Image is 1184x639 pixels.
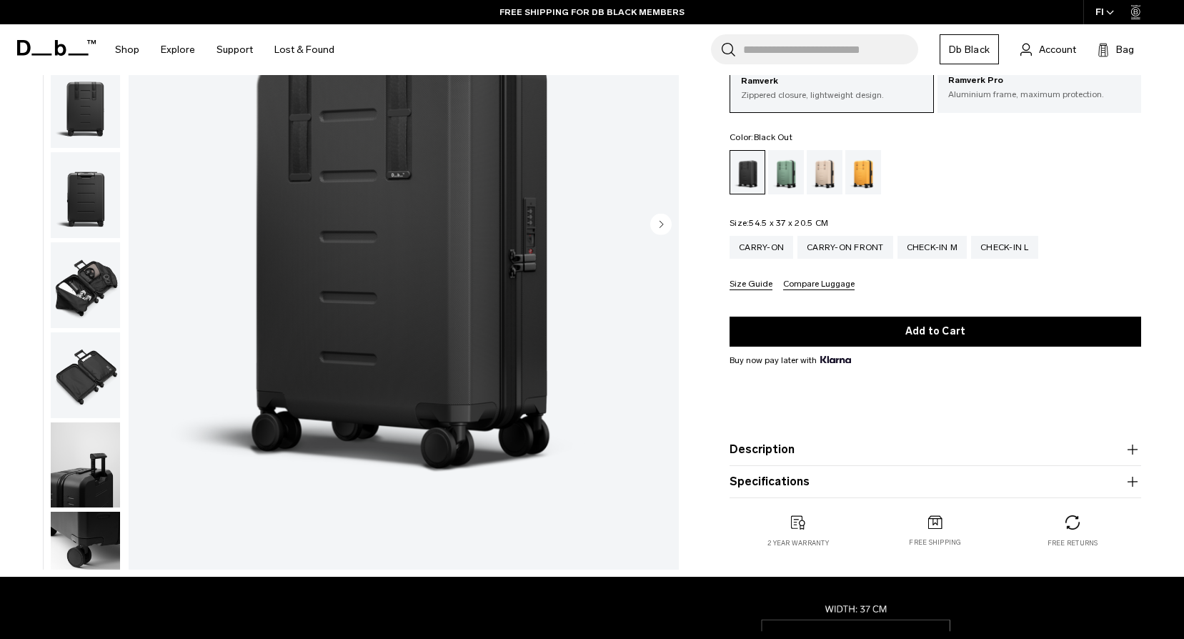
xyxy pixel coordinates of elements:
img: {"height" => 20, "alt" => "Klarna"} [820,356,851,363]
button: Ramverk Carry-on Black Out [50,511,121,598]
img: Ramverk Carry-on Black Out [51,422,120,508]
span: Bag [1116,42,1134,57]
a: Parhelion Orange [845,150,881,194]
img: Ramverk Carry-on Black Out [51,512,120,598]
a: Db Black [940,34,999,64]
button: Ramverk Carry-on Black Out [50,62,121,149]
a: Fogbow Beige [807,150,842,194]
nav: Main Navigation [104,24,345,75]
a: Shop [115,24,139,75]
button: Specifications [730,473,1141,490]
a: Carry-on Front [797,236,893,259]
a: FREE SHIPPING FOR DB BLACK MEMBERS [499,6,685,19]
button: Ramverk Carry-on Black Out [50,332,121,419]
p: Ramverk Pro [948,74,1130,88]
span: Account [1039,42,1076,57]
a: Black Out [730,150,765,194]
a: Account [1020,41,1076,58]
button: Add to Cart [730,317,1141,347]
button: Ramverk Carry-on Black Out [50,422,121,509]
p: Aluminium frame, maximum protection. [948,88,1130,101]
img: Ramverk Carry-on Black Out [51,152,120,238]
span: 54.5 x 37 x 20.5 CM [749,218,828,228]
a: Green Ray [768,150,804,194]
a: Explore [161,24,195,75]
p: Free returns [1048,538,1098,548]
img: Ramverk Carry-on Black Out [51,332,120,418]
button: Description [730,441,1141,458]
p: 2 year warranty [767,538,829,548]
a: Check-in L [971,236,1038,259]
a: Support [217,24,253,75]
a: Ramverk Pro Aluminium frame, maximum protection. [937,63,1141,112]
a: Lost & Found [274,24,334,75]
span: Black Out [754,132,792,142]
legend: Color: [730,133,792,142]
button: Bag [1098,41,1134,58]
legend: Size: [730,219,828,227]
button: Size Guide [730,279,772,290]
p: Free shipping [909,538,961,548]
button: Ramverk Carry-on Black Out [50,152,121,239]
button: Ramverk Carry-on Black Out [50,242,121,329]
span: Buy now pay later with [730,354,851,367]
img: Ramverk Carry-on Black Out [51,63,120,149]
a: Check-in M [897,236,967,259]
img: Ramverk Carry-on Black Out [51,242,120,328]
p: Ramverk [741,74,922,89]
button: Next slide [650,214,672,238]
p: Zippered closure, lightweight design. [741,89,922,101]
button: Compare Luggage [783,279,855,290]
a: Carry-on [730,236,793,259]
